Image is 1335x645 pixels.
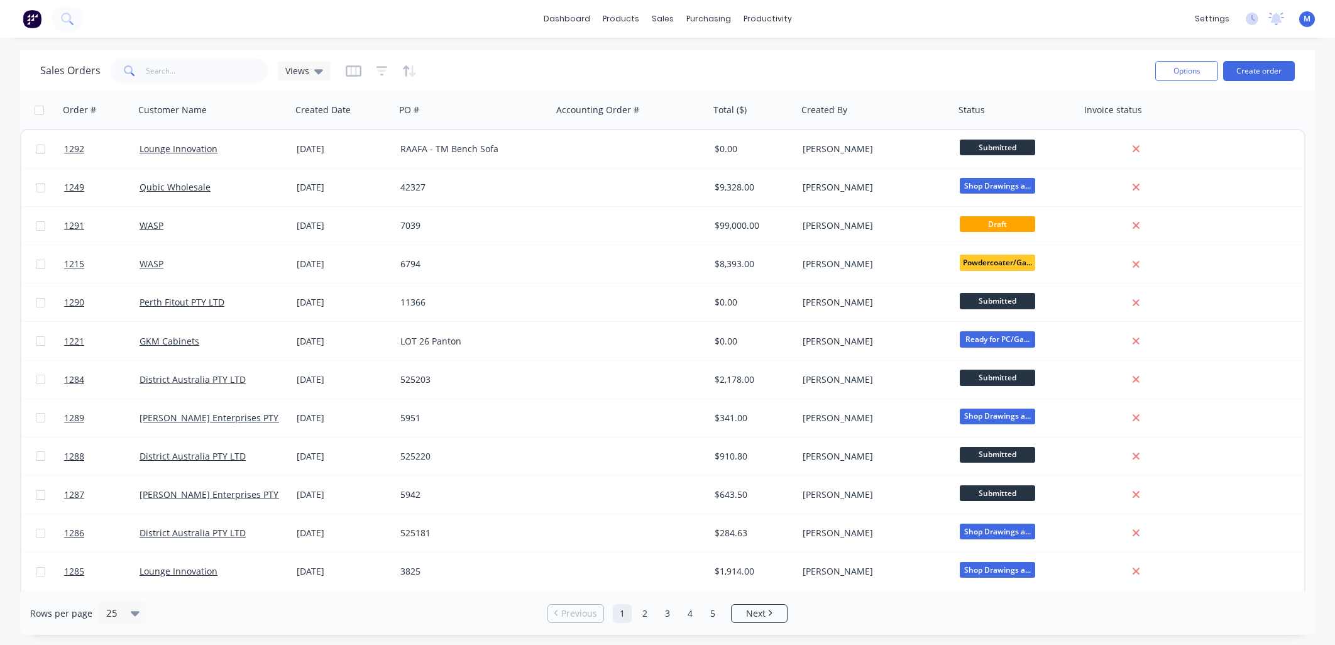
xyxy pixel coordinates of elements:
div: [DATE] [297,373,390,386]
div: $910.80 [715,450,789,463]
div: [PERSON_NAME] [803,488,942,501]
div: 3825 [400,565,540,578]
span: Shop Drawings a... [960,409,1035,424]
a: 1290 [64,284,140,321]
span: Submitted [960,370,1035,385]
span: Shop Drawings a... [960,524,1035,539]
div: [DATE] [297,143,390,155]
div: productivity [737,9,798,28]
div: 5942 [400,488,540,501]
div: $99,000.00 [715,219,789,232]
div: $643.50 [715,488,789,501]
a: 1287 [64,476,140,514]
a: [PERSON_NAME] Enterprises PTY LTD [140,412,297,424]
span: Next [746,607,766,620]
a: GKM Cabinets [140,335,199,347]
div: [PERSON_NAME] [803,181,942,194]
span: 1249 [64,181,84,194]
div: $2,178.00 [715,373,789,386]
div: [PERSON_NAME] [803,219,942,232]
div: Created By [801,104,847,116]
span: Previous [561,607,597,620]
span: Shop Drawings a... [960,178,1035,194]
a: District Australia PTY LTD [140,450,246,462]
a: 1221 [64,322,140,360]
div: [DATE] [297,258,390,270]
div: [PERSON_NAME] [803,143,942,155]
div: $0.00 [715,143,789,155]
a: 1285 [64,553,140,590]
div: Total ($) [713,104,747,116]
div: $0.00 [715,296,789,309]
span: 1285 [64,565,84,578]
div: [PERSON_NAME] [803,412,942,424]
a: WASP [140,219,163,231]
div: [PERSON_NAME] [803,565,942,578]
a: 1292 [64,130,140,168]
a: 1286 [64,514,140,552]
span: 1292 [64,143,84,155]
a: District Australia PTY LTD [140,527,246,539]
div: [DATE] [297,527,390,539]
div: Created Date [295,104,351,116]
div: [DATE] [297,412,390,424]
a: 1288 [64,438,140,475]
a: 1289 [64,399,140,437]
div: 525220 [400,450,540,463]
div: RAAFA - TM Bench Sofa [400,143,540,155]
a: Page 4 [681,604,700,623]
span: Draft [960,216,1035,232]
div: 6794 [400,258,540,270]
a: Page 3 [658,604,677,623]
div: 11366 [400,296,540,309]
a: District Australia PTY LTD [140,373,246,385]
span: Ready for PC/Ga... [960,331,1035,347]
div: $9,328.00 [715,181,789,194]
span: 1288 [64,450,84,463]
a: [PERSON_NAME] Enterprises PTY LTD [140,488,297,500]
span: 1287 [64,488,84,501]
span: M [1304,13,1310,25]
span: 1290 [64,296,84,309]
a: Page 1 is your current page [613,604,632,623]
span: 1286 [64,527,84,539]
a: WASP [140,258,163,270]
div: [DATE] [297,181,390,194]
span: Shop Drawings a... [960,562,1035,578]
div: $341.00 [715,412,789,424]
div: 5951 [400,412,540,424]
span: 1215 [64,258,84,270]
div: Order # [63,104,96,116]
span: Submitted [960,140,1035,155]
span: Submitted [960,447,1035,463]
div: Invoice status [1084,104,1142,116]
a: 1291 [64,207,140,245]
span: 1291 [64,219,84,232]
a: Page 2 [635,604,654,623]
span: 1284 [64,373,84,386]
a: dashboard [537,9,596,28]
div: [PERSON_NAME] [803,373,942,386]
span: Submitted [960,293,1035,309]
div: $284.63 [715,527,789,539]
div: 525181 [400,527,540,539]
div: LOT 26 Panton [400,335,540,348]
div: settings [1189,9,1236,28]
div: [DATE] [297,450,390,463]
span: 1221 [64,335,84,348]
div: [DATE] [297,488,390,501]
div: Status [959,104,985,116]
div: [DATE] [297,296,390,309]
div: PO # [399,104,419,116]
div: 525203 [400,373,540,386]
h1: Sales Orders [40,65,101,77]
a: Next page [732,607,787,620]
span: Powdercoater/Ga... [960,255,1035,270]
div: [PERSON_NAME] [803,296,942,309]
a: Lounge Innovation [140,143,217,155]
a: 1249 [64,168,140,206]
a: Page 5 [703,604,722,623]
a: Previous page [548,607,603,620]
span: Views [285,64,309,77]
div: [DATE] [297,335,390,348]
